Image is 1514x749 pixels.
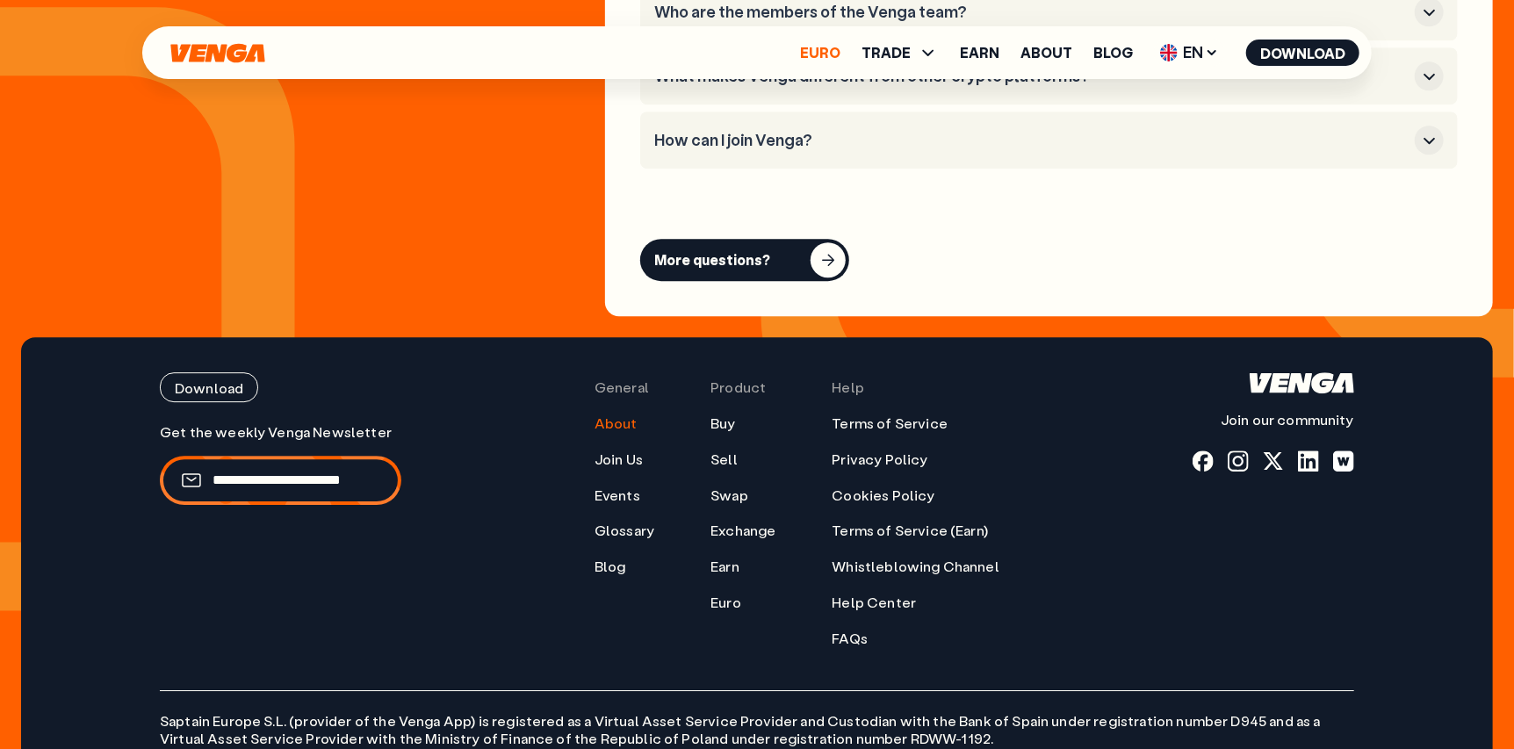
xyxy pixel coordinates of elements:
a: Join Us [595,450,643,469]
span: TRADE [862,46,911,60]
a: About [1020,46,1072,60]
a: Privacy Policy [833,450,928,469]
span: General [595,378,649,397]
a: Events [595,486,640,505]
button: Download [160,372,258,402]
a: Swap [710,486,748,505]
a: Download [160,372,401,402]
a: x [1263,450,1284,472]
a: Blog [1093,46,1133,60]
span: TRADE [862,42,939,63]
a: instagram [1228,450,1249,472]
a: Terms of Service (Earn) [833,522,989,540]
svg: Home [169,43,267,63]
a: Euro [710,594,741,612]
a: Whistleblowing Channel [833,558,1000,576]
a: Buy [710,414,735,433]
a: Exchange [710,522,775,540]
a: Cookies Policy [833,486,935,505]
a: Earn [960,46,999,60]
a: warpcast [1333,450,1354,472]
button: How can I join Venga? [654,126,1444,155]
span: Product [710,378,766,397]
h3: What makes Venga different from other crypto platforms? [654,67,1408,86]
span: EN [1154,39,1225,67]
h3: Who are the members of the Venga team? [654,3,1408,22]
div: More questions? [654,251,770,269]
a: Sell [710,450,738,469]
svg: Home [1250,372,1354,393]
span: Help [833,378,865,397]
a: About [595,414,638,433]
a: linkedin [1298,450,1319,472]
p: Saptain Europe S.L. (provider of the Venga App) is registered as a Virtual Asset Service Provider... [160,690,1354,749]
img: flag-uk [1160,44,1178,61]
a: Glossary [595,522,654,540]
p: Join our community [1193,411,1354,429]
a: Earn [710,558,739,576]
a: Euro [800,46,840,60]
a: Blog [595,558,626,576]
p: Get the weekly Venga Newsletter [160,423,401,442]
a: Help Center [833,594,917,612]
a: fb [1193,450,1214,472]
h3: How can I join Venga? [654,131,1408,150]
button: More questions? [640,239,849,281]
a: Terms of Service [833,414,948,433]
button: Download [1246,40,1359,66]
a: FAQs [833,630,869,648]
